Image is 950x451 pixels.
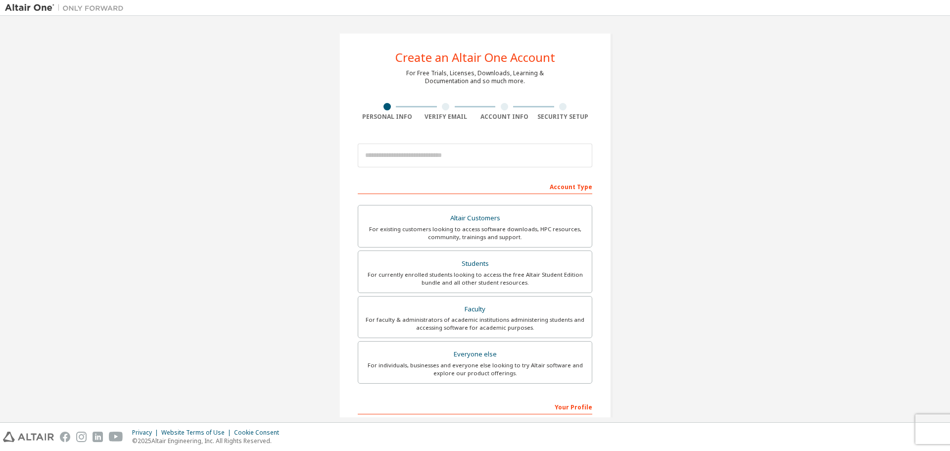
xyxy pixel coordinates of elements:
[417,113,475,121] div: Verify Email
[76,432,87,442] img: instagram.svg
[3,432,54,442] img: altair_logo.svg
[60,432,70,442] img: facebook.svg
[364,316,586,332] div: For faculty & administrators of academic institutions administering students and accessing softwa...
[475,113,534,121] div: Account Info
[93,432,103,442] img: linkedin.svg
[358,399,592,414] div: Your Profile
[161,429,234,437] div: Website Terms of Use
[5,3,129,13] img: Altair One
[364,348,586,361] div: Everyone else
[364,225,586,241] div: For existing customers looking to access software downloads, HPC resources, community, trainings ...
[358,113,417,121] div: Personal Info
[395,51,555,63] div: Create an Altair One Account
[364,211,586,225] div: Altair Customers
[406,69,544,85] div: For Free Trials, Licenses, Downloads, Learning & Documentation and so much more.
[364,361,586,377] div: For individuals, businesses and everyone else looking to try Altair software and explore our prod...
[364,271,586,287] div: For currently enrolled students looking to access the free Altair Student Edition bundle and all ...
[132,429,161,437] div: Privacy
[358,178,592,194] div: Account Type
[132,437,285,445] p: © 2025 Altair Engineering, Inc. All Rights Reserved.
[364,257,586,271] div: Students
[534,113,593,121] div: Security Setup
[234,429,285,437] div: Cookie Consent
[109,432,123,442] img: youtube.svg
[364,302,586,316] div: Faculty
